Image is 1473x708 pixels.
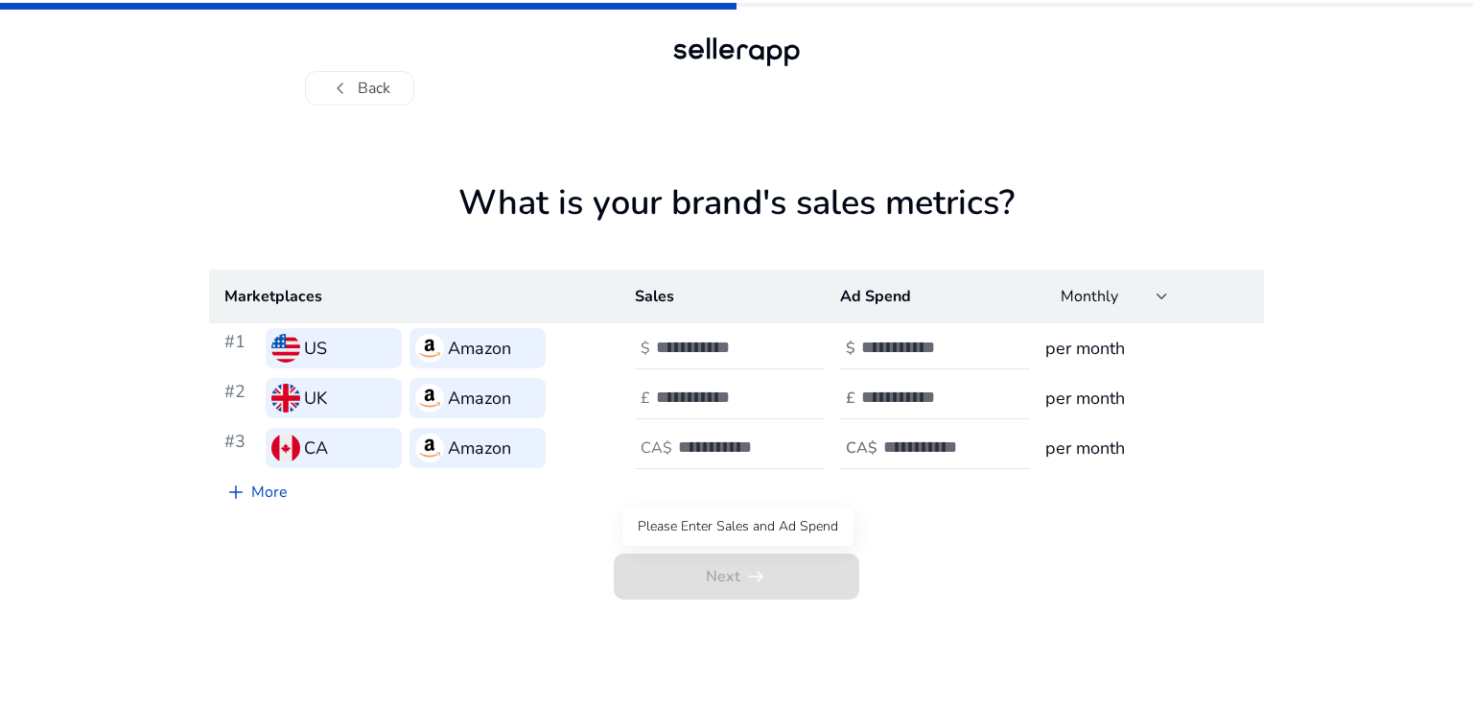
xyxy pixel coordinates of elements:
[329,77,352,100] span: chevron_left
[209,182,1264,270] h1: What is your brand's sales metrics?
[846,340,855,358] h4: $
[641,340,650,358] h4: $
[305,71,414,106] button: chevron_leftBack
[622,507,853,546] div: Please Enter Sales and Ad Spend
[448,435,511,461] h3: Amazon
[641,389,650,408] h4: £
[304,435,328,461] h3: CA
[304,335,327,362] h3: US
[825,270,1030,323] th: Ad Spend
[209,270,620,323] th: Marketplaces
[846,439,877,458] h4: CA$
[271,384,300,413] img: uk.svg
[271,334,300,363] img: us.svg
[1045,385,1249,412] h3: per month
[224,428,258,468] h3: #3
[224,328,258,368] h3: #1
[641,439,672,458] h4: CA$
[1045,435,1249,461] h3: per month
[1045,335,1249,362] h3: per month
[224,378,258,418] h3: #2
[271,434,300,462] img: ca.svg
[304,385,327,412] h3: UK
[448,335,511,362] h3: Amazon
[846,389,855,408] h4: £
[224,481,247,504] span: add
[209,473,303,511] a: More
[620,270,825,323] th: Sales
[448,385,511,412] h3: Amazon
[1061,286,1118,307] span: Monthly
